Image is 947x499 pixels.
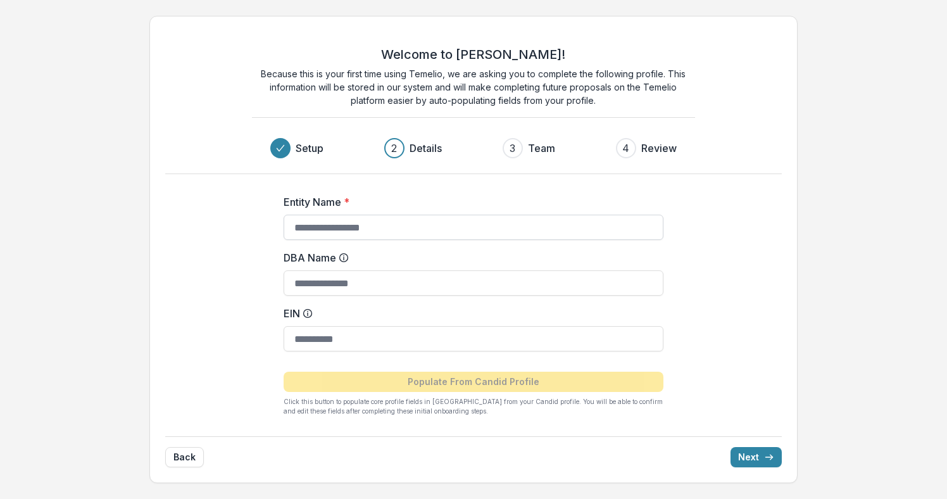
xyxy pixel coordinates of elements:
div: 4 [622,141,629,156]
button: Back [165,447,204,467]
div: 2 [391,141,397,156]
button: Next [731,447,782,467]
h3: Review [641,141,677,156]
button: Populate From Candid Profile [284,372,663,392]
h3: Details [410,141,442,156]
div: 3 [510,141,515,156]
label: EIN [284,306,656,321]
p: Because this is your first time using Temelio, we are asking you to complete the following profil... [252,67,695,107]
p: Click this button to populate core profile fields in [GEOGRAPHIC_DATA] from your Candid profile. ... [284,397,663,416]
label: Entity Name [284,194,656,210]
h3: Setup [296,141,323,156]
label: DBA Name [284,250,656,265]
h3: Team [528,141,555,156]
div: Progress [270,138,677,158]
h2: Welcome to [PERSON_NAME]! [381,47,565,62]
